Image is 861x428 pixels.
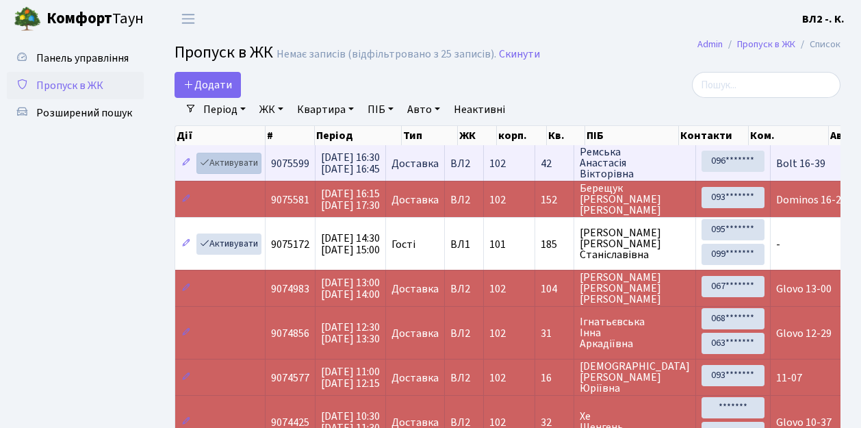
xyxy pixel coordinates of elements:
[585,126,679,145] th: ПІБ
[271,281,309,297] span: 9074983
[254,98,289,121] a: ЖК
[580,227,690,260] span: [PERSON_NAME] [PERSON_NAME] Станіславівна
[450,417,478,428] span: ВЛ2
[36,78,103,93] span: Пропуск в ЖК
[489,156,506,171] span: 102
[7,45,144,72] a: Панель управління
[776,192,847,207] span: Dominos 16-23
[489,192,506,207] span: 102
[580,316,690,349] span: Ігнатьєвська Інна Аркадіївна
[271,192,309,207] span: 9075581
[47,8,112,29] b: Комфорт
[450,328,478,339] span: ВЛ2
[450,239,478,250] span: ВЛ1
[692,72,840,98] input: Пошук...
[321,186,380,213] span: [DATE] 16:15 [DATE] 17:30
[175,40,273,64] span: Пропуск в ЖК
[802,11,845,27] a: ВЛ2 -. К.
[489,281,506,297] span: 102
[7,72,144,99] a: Пропуск в ЖК
[271,370,309,386] span: 9074577
[271,237,309,252] span: 9075172
[36,51,129,66] span: Панель управління
[679,126,749,145] th: Контакти
[541,328,568,339] span: 31
[175,126,266,145] th: Дії
[776,326,832,341] span: Glovo 12-29
[196,153,261,174] a: Активувати
[171,8,205,30] button: Переключити навігацію
[321,320,380,347] span: [DATE] 12:30 [DATE] 13:30
[450,373,478,383] span: ВЛ2
[321,231,380,257] span: [DATE] 14:30 [DATE] 15:00
[547,126,585,145] th: Кв.
[175,72,241,98] a: Додати
[362,98,399,121] a: ПІБ
[541,158,568,169] span: 42
[292,98,359,121] a: Квартира
[450,158,478,169] span: ВЛ2
[541,239,568,250] span: 185
[36,105,132,121] span: Розширений пошук
[497,126,547,145] th: корп.
[541,373,568,383] span: 16
[541,194,568,205] span: 152
[580,183,690,216] span: Берещук [PERSON_NAME] [PERSON_NAME]
[391,194,439,205] span: Доставка
[697,37,723,51] a: Admin
[196,234,261,255] a: Активувати
[271,156,309,171] span: 9075599
[795,37,840,52] li: Список
[391,328,439,339] span: Доставка
[776,156,825,171] span: Bolt 16-39
[489,326,506,341] span: 102
[776,281,832,297] span: Glovo 13-00
[391,158,439,169] span: Доставка
[198,98,251,121] a: Період
[458,126,497,145] th: ЖК
[391,284,439,294] span: Доставка
[321,275,380,302] span: [DATE] 13:00 [DATE] 14:00
[677,30,861,59] nav: breadcrumb
[47,8,144,31] span: Таун
[271,326,309,341] span: 9074856
[448,98,511,121] a: Неактивні
[450,194,478,205] span: ВЛ2
[391,239,415,250] span: Гості
[402,98,446,121] a: Авто
[402,126,458,145] th: Тип
[737,37,795,51] a: Пропуск в ЖК
[266,126,315,145] th: #
[580,272,690,305] span: [PERSON_NAME] [PERSON_NAME] [PERSON_NAME]
[277,48,496,61] div: Немає записів (відфільтровано з 25 записів).
[776,237,780,252] span: -
[391,417,439,428] span: Доставка
[14,5,41,33] img: logo.png
[321,364,380,391] span: [DATE] 11:00 [DATE] 12:15
[183,77,232,92] span: Додати
[580,147,690,179] span: Ремська Анастасія Вікторівна
[541,284,568,294] span: 104
[321,150,380,177] span: [DATE] 16:30 [DATE] 16:45
[802,12,845,27] b: ВЛ2 -. К.
[450,284,478,294] span: ВЛ2
[489,237,506,252] span: 101
[749,126,828,145] th: Ком.
[391,373,439,383] span: Доставка
[580,361,690,394] span: [DEMOGRAPHIC_DATA] [PERSON_NAME] Юріївна
[315,126,402,145] th: Період
[489,370,506,386] span: 102
[541,417,568,428] span: 32
[776,370,802,386] span: 11-07
[7,99,144,127] a: Розширений пошук
[499,48,540,61] a: Скинути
